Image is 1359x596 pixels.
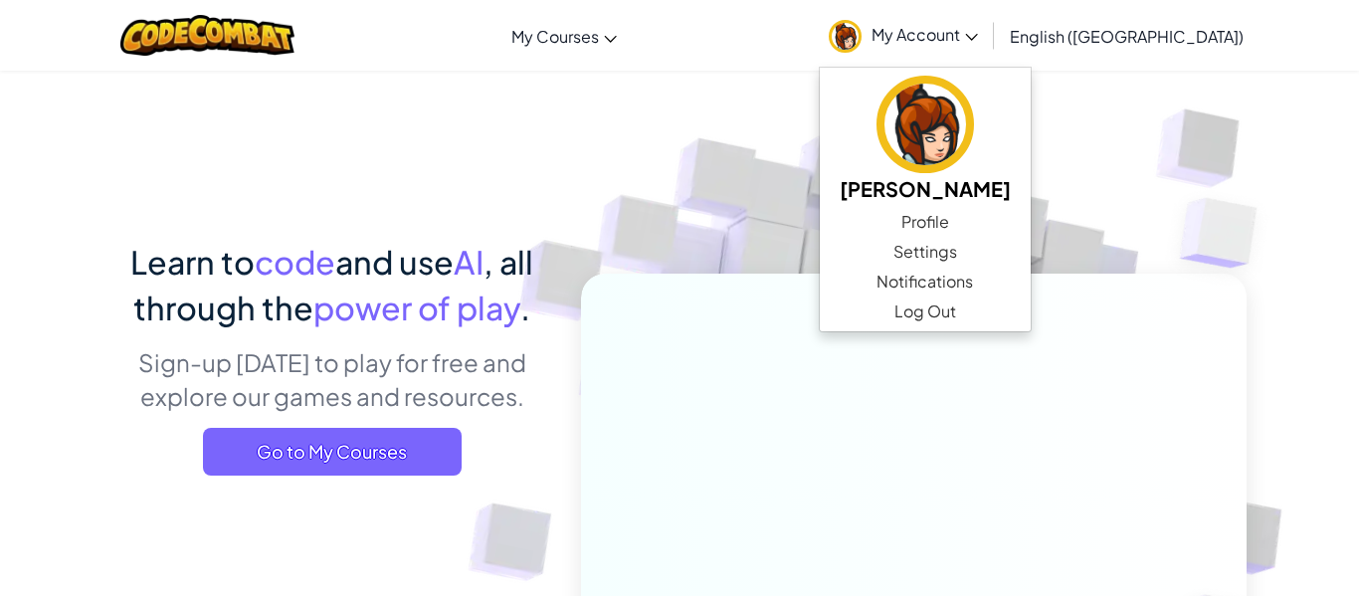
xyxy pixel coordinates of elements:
span: English ([GEOGRAPHIC_DATA]) [1010,26,1244,47]
a: Go to My Courses [203,428,462,476]
img: avatar [829,20,862,53]
span: My Courses [511,26,599,47]
a: Log Out [820,297,1031,326]
span: Notifications [876,270,973,294]
span: My Account [872,24,978,45]
span: AI [454,242,484,282]
a: English ([GEOGRAPHIC_DATA]) [1000,9,1254,63]
span: Learn to [130,242,255,282]
a: Settings [820,237,1031,267]
a: My Courses [501,9,627,63]
span: power of play [313,288,520,327]
a: [PERSON_NAME] [820,73,1031,207]
span: code [255,242,335,282]
a: Notifications [820,267,1031,297]
a: My Account [819,4,988,67]
p: Sign-up [DATE] to play for free and explore our games and resources. [112,345,551,413]
a: Profile [820,207,1031,237]
img: CodeCombat logo [120,15,294,56]
span: and use [335,242,454,282]
h5: [PERSON_NAME] [840,173,1011,204]
img: avatar [876,76,974,173]
span: . [520,288,530,327]
img: Overlap cubes [1140,149,1312,317]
